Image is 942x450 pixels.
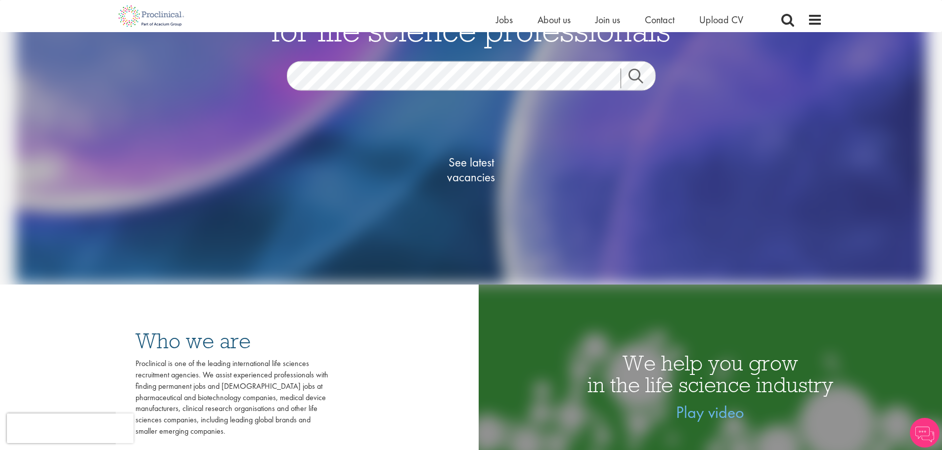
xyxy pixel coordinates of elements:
div: Proclinical is one of the leading international life sciences recruitment agencies. We assist exp... [135,358,328,437]
a: Contact [645,13,674,26]
a: Upload CV [699,13,743,26]
a: See latestvacancies [422,116,521,224]
iframe: reCAPTCHA [7,413,134,443]
span: See latest vacancies [422,155,521,185]
h3: Who we are [135,330,328,352]
a: About us [538,13,571,26]
img: Chatbot [910,418,940,448]
a: Play video [676,402,744,423]
a: Job search submit button [621,69,663,88]
a: Jobs [496,13,513,26]
a: Join us [595,13,620,26]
